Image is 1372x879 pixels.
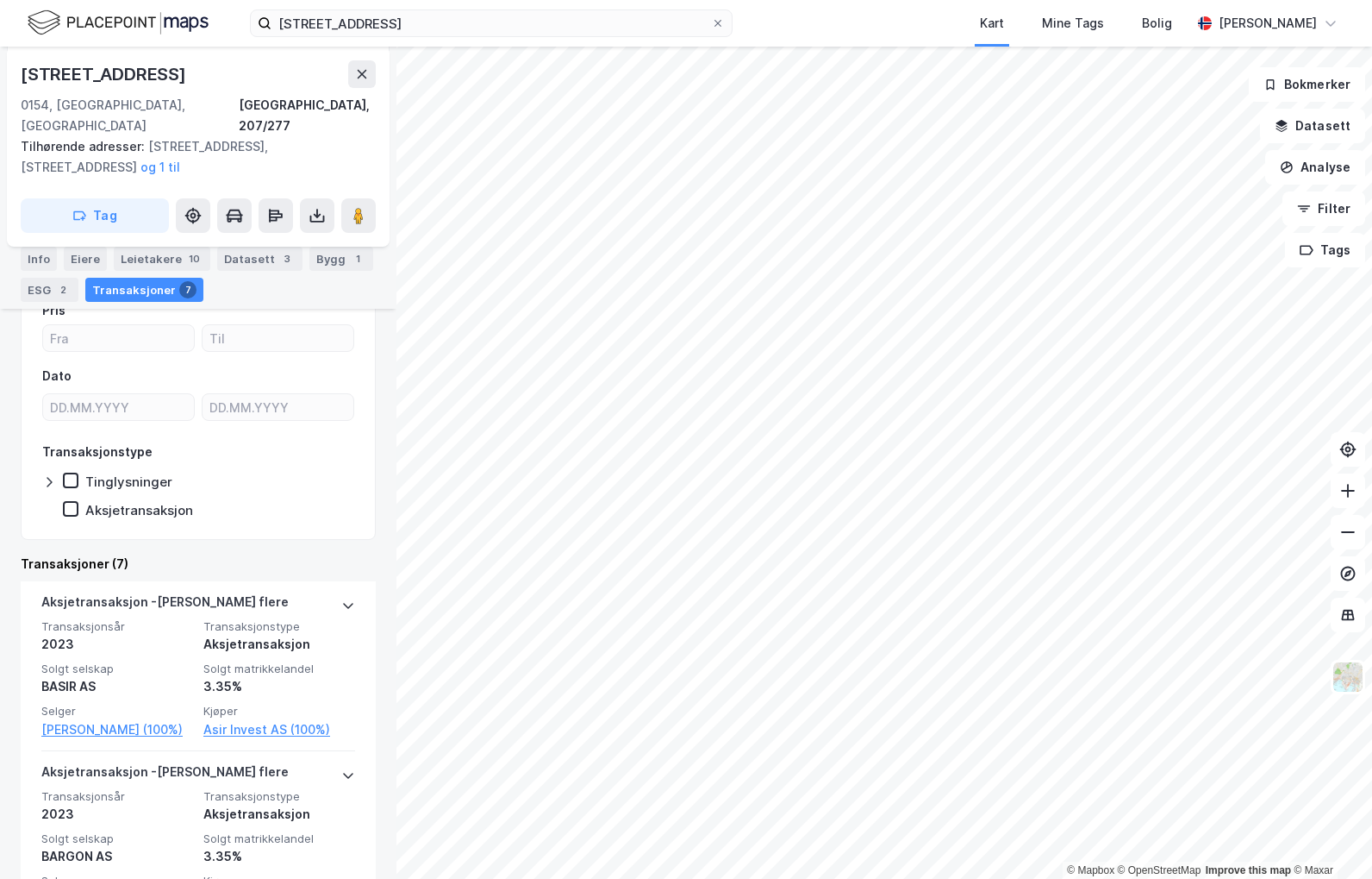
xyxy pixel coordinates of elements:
a: OpenStreetMap [1118,864,1201,876]
iframe: Chat Widget [1286,796,1372,879]
a: [PERSON_NAME] (100%) [41,719,193,740]
div: 0154, [GEOGRAPHIC_DATA], [GEOGRAPHIC_DATA] [21,95,239,136]
div: Bolig [1142,13,1172,34]
div: [STREET_ADDRESS] [21,60,190,88]
div: 3.35% [203,676,355,697]
a: Improve this map [1206,864,1291,876]
div: 2 [54,281,72,298]
div: 2023 [41,804,193,825]
input: Til [203,325,353,351]
span: Transaksjonsår [41,619,193,634]
input: Fra [43,325,194,351]
div: [PERSON_NAME] [1219,13,1317,34]
span: Tilhørende adresser: [21,139,148,154]
div: Eiere [64,247,107,271]
div: Aksjetransaksjon [203,634,355,655]
span: Kjøper [203,704,355,719]
button: Tag [21,198,169,233]
input: DD.MM.YYYY [203,394,353,420]
div: BASIR AS [41,676,193,697]
span: Solgt selskap [41,832,193,846]
div: Datasett [217,247,302,271]
img: Z [1331,661,1364,694]
div: Aksjetransaksjon [203,804,355,825]
div: ESG [21,278,78,302]
div: Mine Tags [1042,13,1104,34]
div: 7 [179,281,196,298]
div: 3 [278,250,296,267]
span: Transaksjonstype [203,789,355,804]
span: Transaksjonsår [41,789,193,804]
input: DD.MM.YYYY [43,394,194,420]
div: Aksjetransaksjon [85,502,193,518]
span: Transaksjonstype [203,619,355,634]
button: Analyse [1265,150,1365,185]
div: 1 [349,250,366,267]
a: Asir Invest AS (100%) [203,719,355,740]
div: Transaksjonstype [42,442,153,462]
div: BARGON AS [41,846,193,867]
span: Solgt matrikkelandel [203,832,355,846]
span: Solgt selskap [41,662,193,676]
div: Transaksjoner [85,278,203,302]
div: 2023 [41,634,193,655]
div: Leietakere [114,247,210,271]
div: [STREET_ADDRESS], [STREET_ADDRESS] [21,136,362,178]
div: Transaksjoner (7) [21,554,376,574]
button: Bokmerker [1249,67,1365,102]
div: Info [21,247,57,271]
span: Selger [41,704,193,719]
div: Pris [42,300,65,321]
div: Aksjetransaksjon - [PERSON_NAME] flere [41,592,289,619]
a: Mapbox [1067,864,1114,876]
div: Kart [980,13,1004,34]
button: Filter [1282,191,1365,226]
img: logo.f888ab2527a4732fd821a326f86c7f29.svg [28,8,209,38]
div: Aksjetransaksjon - [PERSON_NAME] flere [41,762,289,789]
button: Datasett [1260,109,1365,143]
div: Bygg [309,247,373,271]
input: Søk på adresse, matrikkel, gårdeiere, leietakere eller personer [271,10,711,36]
div: Tinglysninger [85,474,172,490]
div: 3.35% [203,846,355,867]
span: Solgt matrikkelandel [203,662,355,676]
div: [GEOGRAPHIC_DATA], 207/277 [239,95,376,136]
div: 10 [185,250,203,267]
div: Dato [42,366,72,386]
button: Tags [1285,233,1365,267]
